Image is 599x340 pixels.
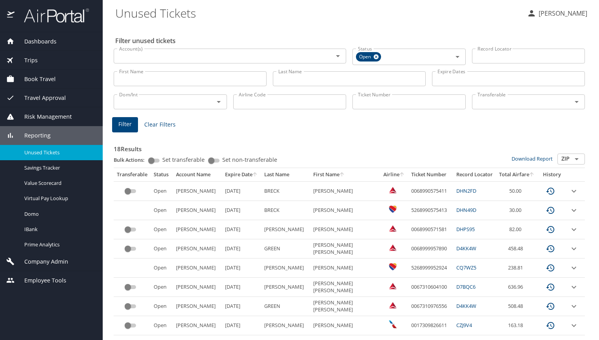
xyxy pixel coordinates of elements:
[261,201,310,220] td: BRECK
[456,206,476,213] a: DHN49D
[114,156,151,163] p: Bulk Actions:
[261,297,310,316] td: GREEN
[112,117,138,132] button: Filter
[356,53,376,61] span: Open
[569,321,579,330] button: expand row
[173,239,222,259] td: [PERSON_NAME]
[222,297,261,316] td: [DATE]
[222,157,277,163] span: Set non-transferable
[536,9,587,18] p: [PERSON_NAME]
[310,168,380,181] th: First Name
[569,244,579,253] button: expand row
[15,56,38,65] span: Trips
[408,239,453,259] td: 0068999957890
[456,283,476,290] a: D7BQC6
[15,257,68,266] span: Company Admin
[222,278,261,297] td: [DATE]
[569,282,579,292] button: expand row
[496,316,538,335] td: 163.18
[213,96,224,107] button: Open
[389,282,397,290] img: Delta Airlines
[408,316,453,335] td: 0017309826611
[569,263,579,273] button: expand row
[389,224,397,232] img: Delta Airlines
[24,195,93,202] span: Virtual Pay Lookup
[399,172,405,177] button: sort
[496,201,538,220] td: 30.00
[456,226,475,233] a: DHPS95
[261,239,310,259] td: GREEN
[114,140,585,154] h3: 18 Results
[173,220,222,239] td: [PERSON_NAME]
[151,297,173,316] td: Open
[496,278,538,297] td: 636.96
[310,297,380,316] td: [PERSON_NAME] [PERSON_NAME]
[456,302,476,309] a: D4KK4W
[261,259,310,278] td: [PERSON_NAME]
[496,297,538,316] td: 508.48
[261,181,310,201] td: BRECK
[456,187,476,194] a: DHN2FD
[538,168,566,181] th: History
[151,220,173,239] td: Open
[24,149,93,156] span: Unused Tickets
[222,220,261,239] td: [DATE]
[144,120,176,130] span: Clear Filters
[15,37,56,46] span: Dashboards
[496,220,538,239] td: 82.00
[569,225,579,234] button: expand row
[356,52,381,61] div: Open
[173,316,222,335] td: [PERSON_NAME]
[15,131,51,140] span: Reporting
[569,206,579,215] button: expand row
[24,241,93,248] span: Prime Analytics
[310,316,380,335] td: [PERSON_NAME]
[222,259,261,278] td: [DATE]
[310,220,380,239] td: [PERSON_NAME]
[24,179,93,187] span: Value Scorecard
[408,181,453,201] td: 0068990575411
[222,316,261,335] td: [DATE]
[15,276,66,285] span: Employee Tools
[162,157,205,163] span: Set transferable
[496,181,538,201] td: 50.00
[24,210,93,218] span: Domo
[15,94,66,102] span: Travel Approval
[389,301,397,309] img: Delta Airlines
[15,75,56,83] span: Book Travel
[173,259,222,278] td: [PERSON_NAME]
[339,172,345,177] button: sort
[496,259,538,278] td: 238.81
[389,320,397,328] img: American Airlines
[310,278,380,297] td: [PERSON_NAME] [PERSON_NAME]
[24,164,93,172] span: Savings Tracker
[252,172,258,177] button: sort
[173,168,222,181] th: Account Name
[24,226,93,233] span: IBank
[408,201,453,220] td: 5268990575413
[115,34,586,47] h2: Filter unused tickets
[222,239,261,259] td: [DATE]
[512,155,553,162] a: Download Report
[456,245,476,252] a: D4KK4W
[222,181,261,201] td: [DATE]
[173,297,222,316] td: [PERSON_NAME]
[310,181,380,201] td: [PERSON_NAME]
[151,168,173,181] th: Status
[151,201,173,220] td: Open
[151,316,173,335] td: Open
[569,302,579,311] button: expand row
[310,201,380,220] td: [PERSON_NAME]
[261,278,310,297] td: [PERSON_NAME]
[117,171,147,178] div: Transferable
[389,244,397,251] img: Delta Airlines
[408,297,453,316] td: 0067310976556
[453,168,496,181] th: Record Locator
[408,220,453,239] td: 0068990571581
[408,259,453,278] td: 5268999952924
[571,154,582,165] button: Open
[389,205,397,213] img: Southwest Airlines
[571,96,582,107] button: Open
[141,118,179,132] button: Clear Filters
[524,6,590,20] button: [PERSON_NAME]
